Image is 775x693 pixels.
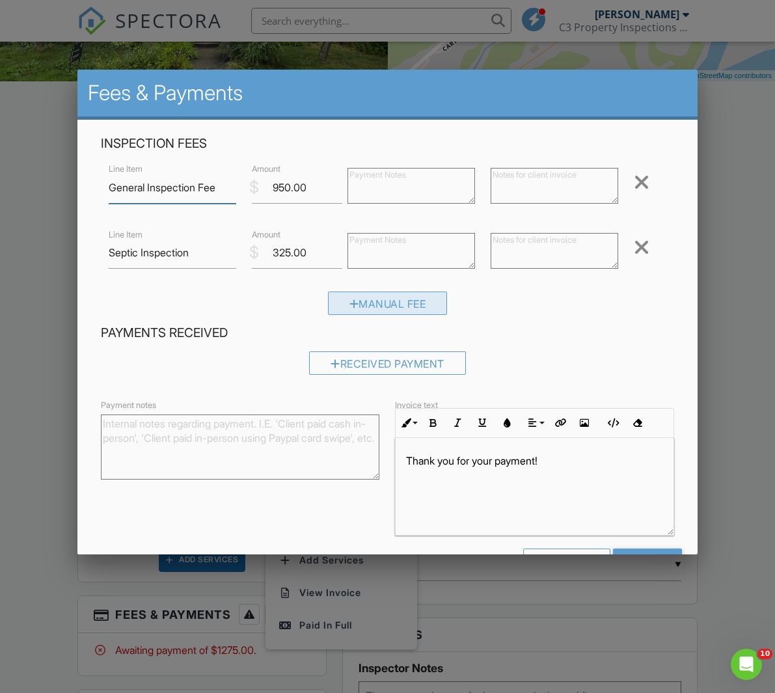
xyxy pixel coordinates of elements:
[523,549,610,572] div: Cancel
[109,163,143,175] label: Line Item
[613,549,682,572] input: Save
[328,292,448,315] div: Manual Fee
[252,163,280,175] label: Amount
[495,411,519,435] button: Colors
[328,301,448,314] a: Manual Fee
[109,229,143,241] label: Line Item
[101,325,674,342] h4: Payments Received
[101,135,674,152] h4: Inspection Fees
[252,229,280,241] label: Amount
[445,411,470,435] button: Italic (⌘I)
[572,411,597,435] button: Insert Image (⌘P)
[420,411,445,435] button: Bold (⌘B)
[406,454,662,468] p: Thank you for your payment!
[249,241,259,264] div: $
[600,411,625,435] button: Code View
[309,360,466,373] a: Received Payment
[470,411,495,435] button: Underline (⌘U)
[523,411,547,435] button: Align
[309,351,466,375] div: Received Payment
[101,400,156,411] label: Payment notes
[249,176,259,198] div: $
[731,649,762,680] iframe: Intercom live chat
[395,400,438,411] label: Invoice text
[88,80,687,106] h2: Fees & Payments
[757,649,772,659] span: 10
[625,411,649,435] button: Clear Formatting
[547,411,572,435] button: Insert Link (⌘K)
